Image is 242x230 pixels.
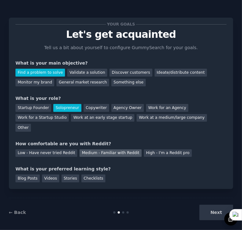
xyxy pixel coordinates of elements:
[67,69,107,77] div: Validate a solution
[56,79,109,87] div: General market research
[42,175,59,182] div: Videos
[155,69,207,77] div: Ideate/distribute content
[53,104,81,112] div: Solopreneur
[15,149,77,157] div: Low - Have never tried Reddit
[15,69,65,77] div: Find a problem to solve
[146,104,188,112] div: Work for an Agency
[9,210,26,215] a: ← Back
[15,124,31,132] div: Other
[15,104,51,112] div: Startup Founder
[15,60,227,66] div: What is your main objective?
[15,175,40,182] div: Blog Posts
[106,21,136,28] span: Your goals
[111,104,144,112] div: Agency Owner
[15,29,227,40] p: Let's get acquainted
[15,114,69,122] div: Work for a Startup Studio
[15,166,227,172] div: What is your preferred learning style?
[111,79,146,87] div: Something else
[15,79,54,87] div: Monitor my brand
[81,175,105,182] div: Checklists
[71,114,134,122] div: Work at an early stage startup
[62,175,79,182] div: Stories
[15,95,227,102] div: What is your role?
[137,114,207,122] div: Work at a medium/large company
[144,149,192,157] div: High - I'm a Reddit pro
[15,141,227,147] div: How comfortable are you with Reddit?
[109,69,152,77] div: Discover customers
[42,44,201,51] p: Tell us a bit about yourself to configure GummySearch for your goals.
[84,104,109,112] div: Copywriter
[80,149,141,157] div: Medium - Familiar with Reddit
